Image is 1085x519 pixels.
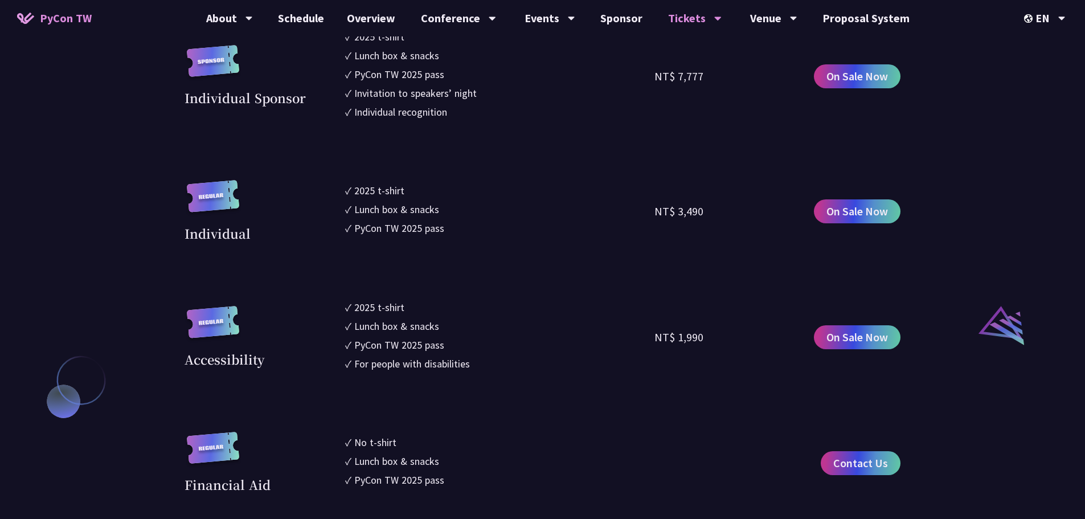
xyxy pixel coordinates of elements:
span: Contact Us [833,455,888,472]
a: On Sale Now [814,64,900,88]
li: ✓ [345,48,655,63]
div: Lunch box & snacks [354,202,439,217]
div: Individual Sponsor [185,88,306,107]
div: For people with disabilities [354,356,470,371]
div: Individual recognition [354,104,447,120]
img: sponsor.43e6a3a.svg [185,45,241,89]
div: NT$ 3,490 [654,203,703,220]
li: ✓ [345,104,655,120]
div: PyCon TW 2025 pass [354,67,444,82]
div: NT$ 7,777 [654,68,703,85]
div: Invitation to speakers’ night [354,85,477,101]
span: On Sale Now [826,203,888,220]
div: Lunch box & snacks [354,453,439,469]
img: Locale Icon [1024,14,1035,23]
a: On Sale Now [814,199,900,223]
a: PyCon TW [6,4,103,32]
li: ✓ [345,202,655,217]
div: NT$ 1,990 [654,329,703,346]
div: 2025 t-shirt [354,300,404,315]
div: PyCon TW 2025 pass [354,472,444,488]
div: Lunch box & snacks [354,48,439,63]
li: ✓ [345,183,655,198]
li: ✓ [345,318,655,334]
div: Financial Aid [185,475,271,494]
div: PyCon TW 2025 pass [354,220,444,236]
div: Lunch box & snacks [354,318,439,334]
li: ✓ [345,472,655,488]
a: Contact Us [821,451,900,475]
li: ✓ [345,85,655,101]
a: On Sale Now [814,325,900,349]
span: PyCon TW [40,10,92,27]
li: ✓ [345,356,655,371]
div: Individual [185,224,251,243]
span: On Sale Now [826,68,888,85]
div: 2025 t-shirt [354,183,404,198]
li: ✓ [345,29,655,44]
li: ✓ [345,67,655,82]
img: regular.8f272d9.svg [185,306,241,350]
li: ✓ [345,300,655,315]
li: ✓ [345,453,655,469]
li: ✓ [345,220,655,236]
span: On Sale Now [826,329,888,346]
div: PyCon TW 2025 pass [354,337,444,353]
img: regular.8f272d9.svg [185,432,241,476]
div: Accessibility [185,350,265,369]
img: regular.8f272d9.svg [185,180,241,224]
div: 2025 t-shirt [354,29,404,44]
div: No t-shirt [354,435,396,450]
img: Home icon of PyCon TW 2025 [17,13,34,24]
li: ✓ [345,435,655,450]
li: ✓ [345,337,655,353]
